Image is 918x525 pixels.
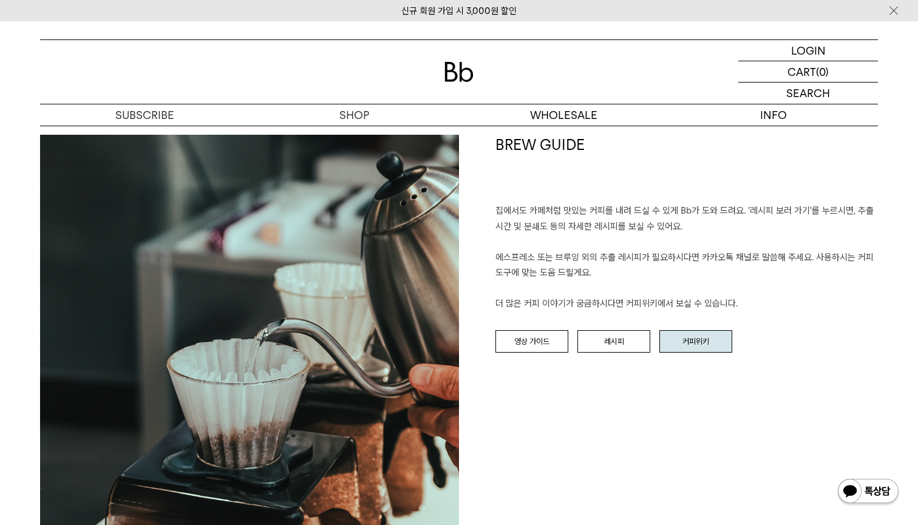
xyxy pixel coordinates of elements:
a: SUBSCRIBE [40,104,250,126]
a: LOGIN [738,40,878,61]
h1: BREW GUIDE [495,135,878,204]
a: SHOP [250,104,459,126]
p: (0) [816,61,829,82]
a: 영상 가이드 [495,330,568,353]
a: 레시피 [577,330,650,353]
p: SEARCH [786,83,830,104]
img: 로고 [444,62,474,82]
p: WHOLESALE [459,104,668,126]
p: 집에서도 카페처럼 맛있는 커피를 내려 드실 ﻿수 있게 Bb가 도와 드려요. '레시피 보러 가기'를 누르시면, 추출 시간 및 분쇄도 등의 자세한 레시피를 보실 수 있어요. 에스... [495,203,878,312]
p: INFO [668,104,878,126]
p: LOGIN [791,40,826,61]
a: 신규 회원 가입 시 3,000원 할인 [401,5,517,16]
a: 커피위키 [659,330,732,353]
img: 카카오톡 채널 1:1 채팅 버튼 [837,478,900,507]
p: CART [787,61,816,82]
a: CART (0) [738,61,878,83]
